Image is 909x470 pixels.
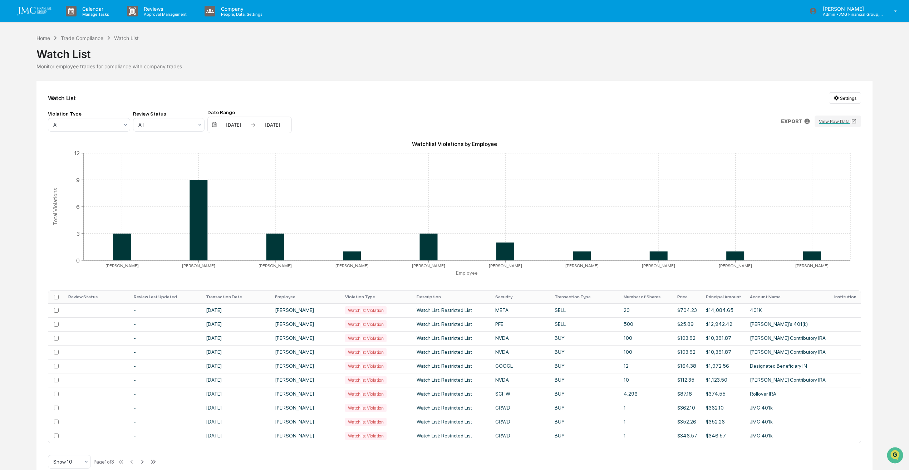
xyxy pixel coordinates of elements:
td: META [491,303,550,317]
td: Rollover IRA [746,387,830,401]
td: $346.57 [673,429,702,443]
td: - [129,373,202,387]
span: Data Lookup [14,160,45,167]
td: [DATE] [202,373,271,387]
td: [PERSON_NAME] [271,317,341,331]
td: 1 [619,415,673,429]
tspan: 6 [76,203,80,210]
td: [PERSON_NAME] [271,359,341,373]
div: Home [36,35,50,41]
text: Watchlist Violations by Employee [412,141,497,147]
td: GOOGL [491,359,550,373]
td: - [129,415,202,429]
td: - [129,345,202,359]
td: [PERSON_NAME] [271,429,341,443]
button: View Raw Data [815,116,861,127]
td: [PERSON_NAME] [271,387,341,401]
td: 4.296 [619,387,673,401]
tspan: [PERSON_NAME] [259,263,292,268]
div: Watchlist Violation [345,404,386,412]
div: Watchlist Violation [345,432,386,440]
p: People, Data, Settings [215,12,266,17]
td: [DATE] [202,429,271,443]
img: arrow right [250,122,256,128]
td: 100 [619,331,673,345]
td: Watch List: Restricted List [412,359,491,373]
td: BUY [550,345,619,359]
div: We're available if you need us! [32,62,98,68]
tspan: [PERSON_NAME] [182,263,215,268]
tspan: [PERSON_NAME] [105,263,138,268]
td: CRWD [491,429,550,443]
img: calendar [211,122,217,128]
td: $346.57 [702,429,746,443]
td: BUY [550,415,619,429]
th: Price [673,291,702,303]
tspan: [PERSON_NAME] [642,263,675,268]
td: $1,123.50 [702,373,746,387]
td: Watch List: Restricted List [412,387,491,401]
div: 🔎 [7,161,13,166]
div: Watch List [36,42,873,60]
td: BUY [550,429,619,443]
div: Watchlist Violation [345,390,386,398]
div: Watch List [48,94,76,102]
td: $112.35 [673,373,702,387]
div: 🗄️ [52,147,58,153]
p: Manage Tasks [77,12,113,17]
td: BUY [550,401,619,415]
div: Date Range [207,109,292,115]
td: [PERSON_NAME] Contributory IRA [746,331,830,345]
th: Institution [830,291,861,303]
td: $704.23 [673,303,702,317]
div: Past conversations [7,79,46,85]
td: [DATE] [202,401,271,415]
th: Transaction Date [202,291,271,303]
td: - [129,317,202,331]
tspan: [PERSON_NAME] [796,263,829,268]
td: [PERSON_NAME] [271,303,341,317]
a: 🗄️Attestations [49,143,92,156]
th: Violation Type [341,291,412,303]
a: 🖐️Preclearance [4,143,49,156]
td: [PERSON_NAME] [271,373,341,387]
td: 10 [619,373,673,387]
tspan: Employee [456,270,478,276]
th: Number of Shares [619,291,673,303]
td: $10,381.87 [702,331,746,345]
th: Review Last Updated [129,291,202,303]
td: $362.10 [673,401,702,415]
div: Watchlist Violation [345,334,386,342]
td: $14,084.65 [702,303,746,317]
td: Watch List: Restricted List [412,429,491,443]
div: [DATE] [257,122,288,128]
td: 100 [619,345,673,359]
th: Review Status [64,291,129,303]
td: BUY [550,387,619,401]
td: [PERSON_NAME] [271,331,341,345]
td: 401K [746,303,830,317]
td: $352.26 [702,415,746,429]
td: [PERSON_NAME] Contributory IRA [746,345,830,359]
td: [DATE] [202,387,271,401]
div: Watchlist Violation [345,376,386,384]
td: JMG 401k [746,429,830,443]
td: NVDA [491,345,550,359]
th: Description [412,291,491,303]
p: [PERSON_NAME] [817,6,884,12]
td: CRWD [491,415,550,429]
td: JMG 401k [746,415,830,429]
td: Watch List: Restricted List [412,317,491,331]
div: Start new chat [32,55,117,62]
td: - [129,331,202,345]
td: [PERSON_NAME] Contributory IRA [746,373,830,387]
div: Page 1 of 3 [94,459,114,465]
tspan: Total Violations [51,188,58,225]
td: Watch List: Restricted List [412,401,491,415]
img: 1746055101610-c473b297-6a78-478c-a979-82029cc54cd1 [7,55,20,68]
div: [DATE] [218,122,249,128]
td: [PERSON_NAME] [271,345,341,359]
tspan: [PERSON_NAME] [489,263,522,268]
p: Company [215,6,266,12]
td: - [129,401,202,415]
